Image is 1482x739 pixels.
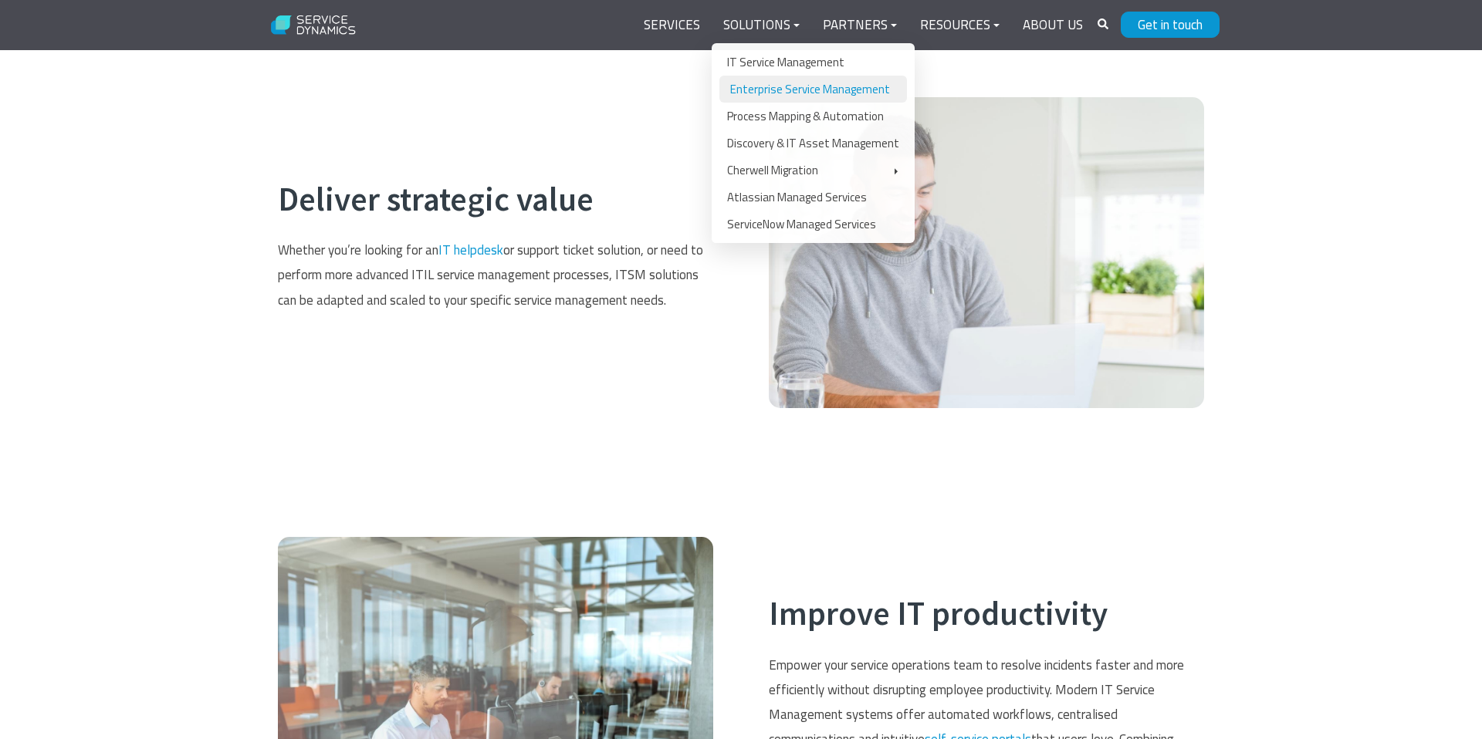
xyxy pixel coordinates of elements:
a: ServiceNow Managed Services [719,211,907,238]
a: Cherwell Migration [719,157,907,184]
a: Get in touch [1121,12,1220,38]
p: Whether you’re looking for an or support ticket solution, or need to perform more advanced ITIL s... [278,238,713,312]
a: Discovery & IT Asset Management [719,130,907,157]
h2: Deliver strategic value [278,180,713,220]
a: Partners [811,7,908,44]
a: Services [632,7,712,44]
a: Solutions [712,7,811,44]
img: Service Dynamics Logo - White [262,5,365,46]
a: Resources [908,7,1011,44]
div: Navigation Menu [632,7,1095,44]
a: Enterprise Service Management [719,76,907,103]
h2: Improve IT productivity [769,594,1204,634]
img: ITSM tools - support tickets - user working from home [769,97,1204,408]
a: Process Mapping & Automation [719,103,907,130]
a: IT Service Management [719,49,907,76]
a: IT helpdesk [438,240,503,260]
a: Atlassian Managed Services [719,184,907,211]
a: About Us [1011,7,1095,44]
